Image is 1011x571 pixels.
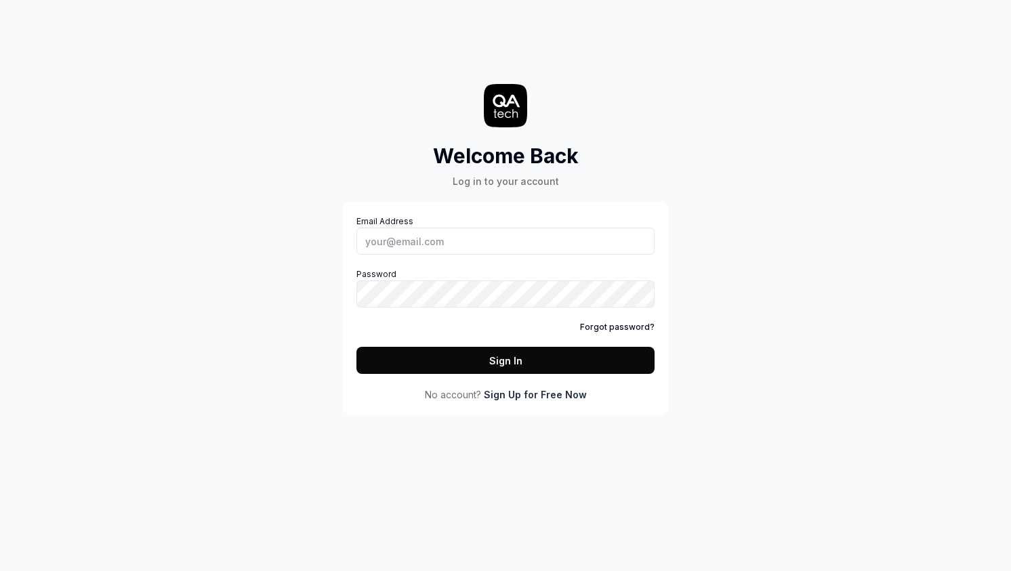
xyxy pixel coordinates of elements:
a: Sign Up for Free Now [484,387,587,402]
a: Forgot password? [580,321,655,333]
label: Email Address [356,215,655,255]
span: No account? [425,387,481,402]
input: Email Address [356,228,655,255]
input: Password [356,280,655,308]
button: Sign In [356,347,655,374]
label: Password [356,268,655,308]
h2: Welcome Back [433,141,579,171]
div: Log in to your account [433,174,579,188]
